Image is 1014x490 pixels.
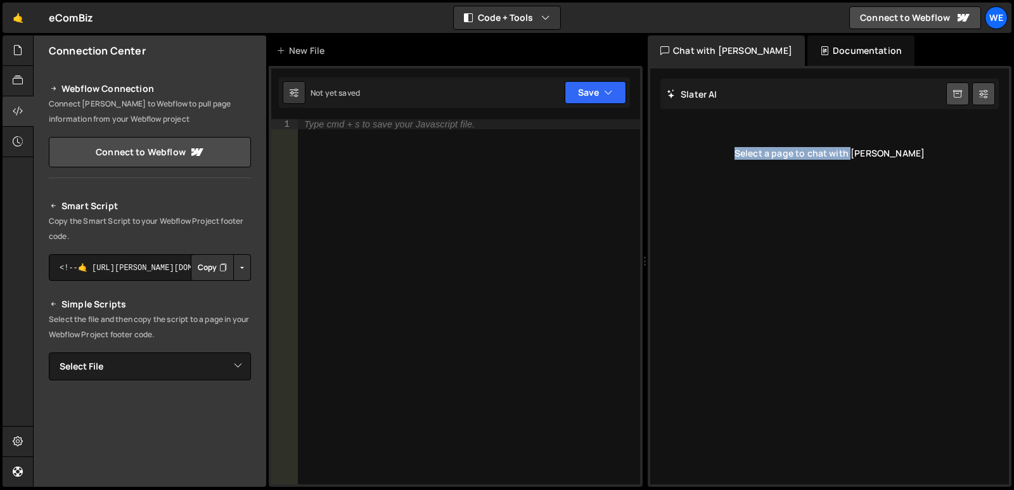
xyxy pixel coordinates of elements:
button: Code + Tools [454,6,560,29]
div: Select a page to chat with [PERSON_NAME] [660,128,999,179]
h2: Smart Script [49,198,251,214]
div: New File [276,44,330,57]
div: Type cmd + s to save your Javascript file. [304,120,475,129]
a: Connect to Webflow [49,137,251,167]
p: Connect [PERSON_NAME] to Webflow to pull page information from your Webflow project [49,96,251,127]
div: Button group with nested dropdown [191,254,251,281]
h2: Slater AI [667,88,717,100]
a: 🤙 [3,3,34,33]
h2: Simple Scripts [49,297,251,312]
div: 1 [271,119,298,129]
a: Connect to Webflow [849,6,981,29]
div: eComBiz [49,10,93,25]
button: Copy [191,254,234,281]
p: Select the file and then copy the script to a page in your Webflow Project footer code. [49,312,251,342]
p: Copy the Smart Script to your Webflow Project footer code. [49,214,251,244]
button: Save [565,81,626,104]
h2: Connection Center [49,44,146,58]
div: Not yet saved [311,87,360,98]
a: We [985,6,1008,29]
h2: Webflow Connection [49,81,251,96]
div: Chat with [PERSON_NAME] [648,35,805,66]
textarea: <!--🤙 [URL][PERSON_NAME][DOMAIN_NAME]> <script>document.addEventListener("DOMContentLoaded", func... [49,254,251,281]
div: Documentation [807,35,915,66]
